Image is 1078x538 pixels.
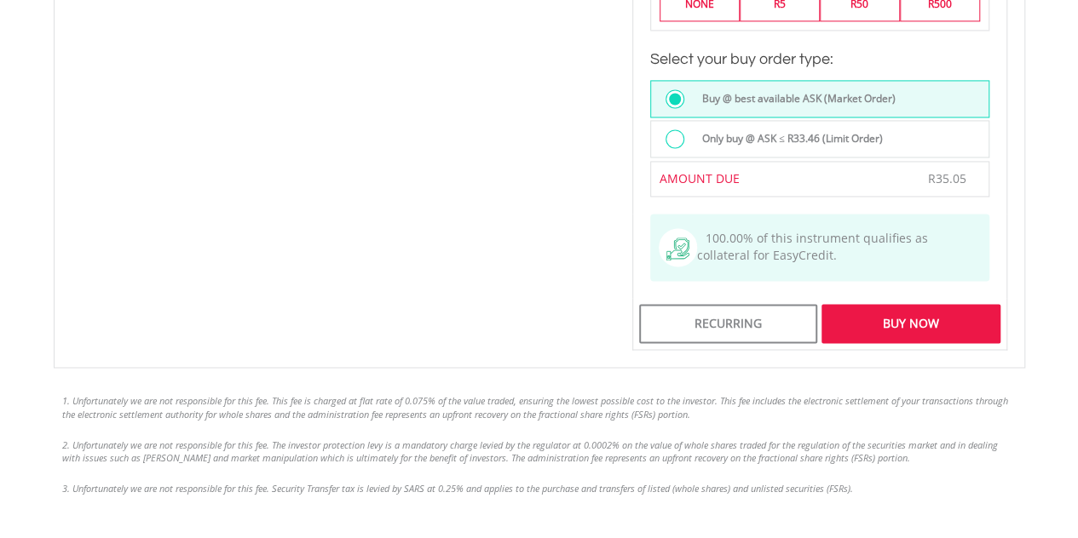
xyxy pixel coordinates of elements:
[650,48,989,72] h3: Select your buy order type:
[692,89,896,108] label: Buy @ best available ASK (Market Order)
[62,393,1017,420] li: 1. Unfortunately we are not responsible for this fee. This fee is charged at flat rate of 0.075% ...
[692,129,883,148] label: Only buy @ ASK ≤ R33.46 (Limit Order)
[62,438,1017,464] li: 2. Unfortunately we are not responsible for this fee. The investor protection levy is a mandatory...
[639,304,817,343] div: Recurring
[660,170,740,186] span: AMOUNT DUE
[666,238,689,260] img: collateral-qualifying-green.svg
[697,230,928,263] span: 100.00% of this instrument qualifies as collateral for EasyCredit.
[62,481,1017,495] li: 3. Unfortunately we are not responsible for this fee. Security Transfer tax is levied by SARS at ...
[928,170,966,186] span: R35.05
[821,304,1000,343] div: Buy Now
